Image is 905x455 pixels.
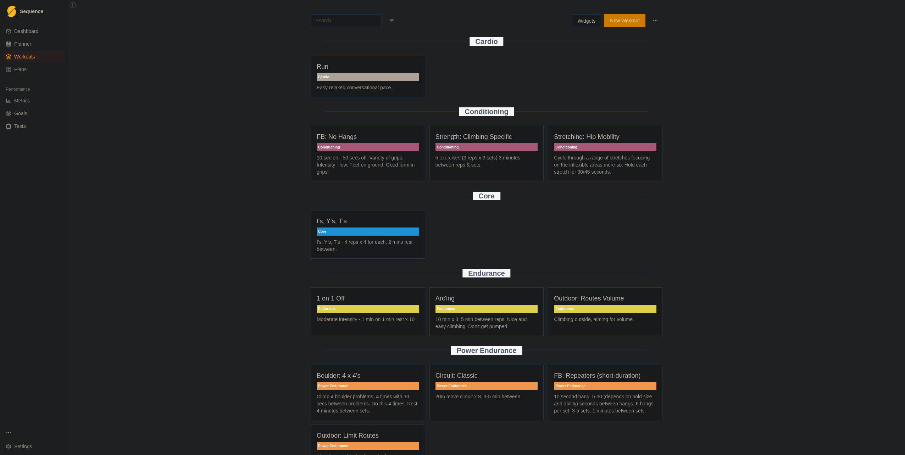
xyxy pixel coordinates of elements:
[475,37,498,46] h2: Cardio
[317,382,419,390] p: Power Endurance
[317,293,419,303] p: 1 on 1 Off
[3,38,65,50] a: Planner
[317,371,419,381] p: Boulder: 4 x 4's
[435,132,538,142] p: Strength: Climbing Specific
[572,14,602,27] button: Widgets
[457,346,517,355] h2: Power Endurance
[311,14,382,27] input: Search...
[435,316,538,330] p: 10 min x 3. 5 min between reps. Nice and easy climbing. Don't get pumped
[554,132,656,142] p: Stretching: Hip Mobility
[3,3,65,20] a: LogoSequence
[317,154,419,175] p: 10 sec on - 50 secs off. Variety of grips. Intensity - low. Feet on ground. Good form in grips.
[14,28,39,35] span: Dashboard
[478,192,495,200] h2: Core
[465,107,508,116] h2: Conditioning
[3,64,65,75] a: Plans
[14,97,30,104] span: Metrics
[554,143,656,151] p: Conditioning
[14,110,27,117] span: Goals
[317,442,419,450] p: Power Endurance
[554,316,656,323] p: Climbing outside, aiming for volume.
[317,216,419,226] p: I's, Y's, T's
[3,95,65,106] a: Metrics
[468,269,505,277] h2: Endurance
[14,53,35,60] span: Workouts
[317,62,419,72] p: Run
[3,120,65,132] a: Tests
[317,393,419,414] p: Climb 4 boulder problems, 4 times with 30 secs between problems. Do this 4 times. Rest 4 minutes ...
[317,238,419,253] p: I's, Y's, T's - 4 reps x 4 for each, 2 mins rest between.
[3,441,65,452] button: Settings
[14,66,27,73] span: Plans
[554,293,656,303] p: Outdoor: Routes Volume
[604,14,645,27] button: New Workout
[14,40,31,47] span: Planner
[435,154,538,168] p: 5 exercises (3 reps x 3 sets) 3 minutes between reps & sets.
[435,293,538,303] p: Arc'ing
[317,431,419,440] p: Outdoor: Limit Routes
[317,143,419,151] p: Conditioning
[554,382,656,390] p: Power Endurance
[317,132,419,142] p: FB: No Hangs
[435,371,538,381] p: Circuit: Classic
[317,305,419,313] p: Endurance
[317,84,419,91] p: Easy relaxed conversational pace.
[435,305,538,313] p: Endurance
[435,143,538,151] p: Conditioning
[317,227,419,236] p: Core
[554,371,656,381] p: FB: Repeaters (short-duration)
[3,26,65,37] a: Dashboard
[554,154,656,175] p: Cycle through a range of stretches focusing on the inflexible areas more so. Hold each stretch fo...
[20,9,43,14] span: Sequence
[14,123,26,130] span: Tests
[554,305,656,313] p: Endurance
[317,73,419,81] p: Cardio
[317,316,419,323] p: Moderate intensity - 1 min on 1 min rest x 10
[3,108,65,119] a: Goals
[3,84,65,95] div: Performance
[7,6,16,17] img: Logo
[3,51,65,62] a: Workouts
[554,393,656,414] p: 10 second hang. 5-30 (depends on hold size and ability) seconds between hangs. 6 hangs per set. 3...
[435,393,538,400] p: 20/5 move circuit x 8. 3-5 min between
[435,382,538,390] p: Power Endurance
